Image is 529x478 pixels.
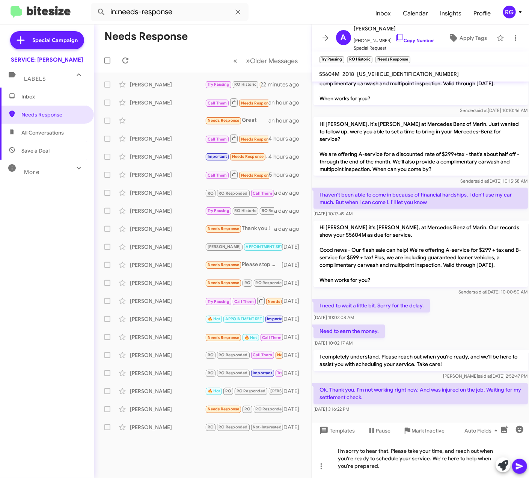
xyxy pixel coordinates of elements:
span: Needs Response [241,137,273,142]
span: 🔥 Hot [208,316,220,321]
span: Call Them [208,101,227,106]
span: » [246,56,250,65]
span: [PERSON_NAME] [208,244,241,249]
a: Copy Number [395,38,434,43]
span: Needs Response [268,299,300,304]
span: More [24,169,39,175]
div: [PERSON_NAME] [130,81,205,88]
div: an hour ago [268,117,305,124]
div: [PERSON_NAME] [130,369,205,377]
div: 4 hours ago [268,153,305,160]
span: Auto Fields [464,424,500,437]
div: [PERSON_NAME] [130,171,205,178]
span: Call Them [208,137,227,142]
button: Next [242,53,303,68]
span: RO Responded Historic [262,208,307,213]
button: Templates [312,424,361,437]
span: Needs Response [277,352,309,357]
p: I need to wait a little bit. Sorry for the delay. [313,299,430,313]
nav: Page navigation example [229,53,303,68]
span: Needs Response [208,407,240,411]
span: RO Historic [234,82,256,87]
div: [PERSON_NAME] [130,189,205,197]
span: Important [267,316,286,321]
div: 4 hours ago [268,135,305,142]
span: RO [208,371,214,375]
p: Hi [PERSON_NAME], it's [PERSON_NAME] at Mercedes Benz of Marin. Just wanted to follow up, were yo... [313,117,528,176]
div: [DATE] [282,243,306,251]
span: 🔥 Hot [208,389,220,393]
div: [PERSON_NAME] [130,297,205,305]
span: [PERSON_NAME] [DATE] 2:52:47 PM [443,374,527,379]
div: [PERSON_NAME] [130,351,205,359]
span: RO [244,280,250,285]
span: Sender [DATE] 10:15:58 AM [460,178,527,184]
small: Needs Response [375,56,410,63]
span: Needs Response [241,173,273,178]
button: Previous [229,53,242,68]
span: RO Historic [234,208,256,213]
div: [DATE] [282,261,306,269]
span: [DATE] 10:02:08 AM [313,315,354,321]
span: Older Messages [250,57,298,65]
span: [PERSON_NAME] [354,24,434,33]
span: Labels [24,76,46,82]
div: Thanks anyway [205,405,282,413]
button: Pause [361,424,397,437]
span: Inbox [369,3,397,24]
div: Thank you ! [205,224,274,233]
div: [DATE] [282,315,306,323]
span: RO Responded [219,425,247,430]
div: Inbound Call [205,98,268,107]
div: 5 hours ago [269,171,305,178]
span: RO Responded [237,389,265,393]
div: [DATE] [282,405,306,413]
span: All Conversations [21,129,64,136]
span: [US_VEHICLE_IDENTIFICATION_NUMBER] [357,71,459,77]
span: [DATE] 10:17:49 AM [313,211,353,217]
span: RO [244,407,250,411]
span: Call Them [208,173,227,178]
div: a day ago [274,207,306,215]
div: [PERSON_NAME] [130,225,205,233]
span: Pause [376,424,391,437]
span: 🔥 Hot [244,335,257,340]
button: Apply Tags [442,31,493,45]
div: [DATE] [282,279,306,287]
span: Templates [318,424,355,437]
input: Search [91,3,249,21]
span: RO Responded [219,371,247,375]
div: [PERSON_NAME] [130,387,205,395]
span: Mark Inactive [412,424,445,437]
span: Call Them [234,299,254,304]
span: APPOINTMENT SET [225,316,262,321]
span: Special Campaign [33,36,78,44]
div: [PERSON_NAME] [130,261,205,269]
span: Needs Response [208,335,240,340]
div: 22 minutes ago [261,81,306,88]
span: RO Responded [256,407,285,411]
button: RG [497,6,521,18]
div: We're flying back to [GEOGRAPHIC_DATA] and leaving the car here, so it won't be used much. So pro... [205,387,282,395]
p: I haven't been able to come in because of financial hardships. I don't use my car much. But when ... [313,188,528,209]
small: Try Pausing [320,56,344,63]
div: [PERSON_NAME] [130,279,205,287]
span: Apply Tags [460,31,487,45]
span: said at [478,374,491,379]
div: Hi [PERSON_NAME], the DMV is requesting a proof of emissions test. I know this was performed but ... [205,242,282,251]
span: Needs Response [21,111,85,118]
div: [DATE] [282,424,306,431]
span: [DATE] 3:16:22 PM [313,407,349,412]
div: Hi [PERSON_NAME], Don is great and is just super on customer service. As for the work done I have... [205,315,282,323]
div: Great [205,116,268,125]
span: Try Pausing [208,299,229,304]
span: Call Them [262,335,282,340]
span: Try Pausing [277,371,299,375]
span: Call Them [253,352,272,357]
div: [DATE] [282,387,306,395]
div: [PERSON_NAME] [130,99,205,106]
span: RO Responded [256,280,285,285]
p: Ok. Thank you. I'm not working right now. And was injured on the job. Waiting for my settlement c... [313,383,528,404]
div: Inbound Call [205,170,269,179]
div: [DATE] [282,297,306,305]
